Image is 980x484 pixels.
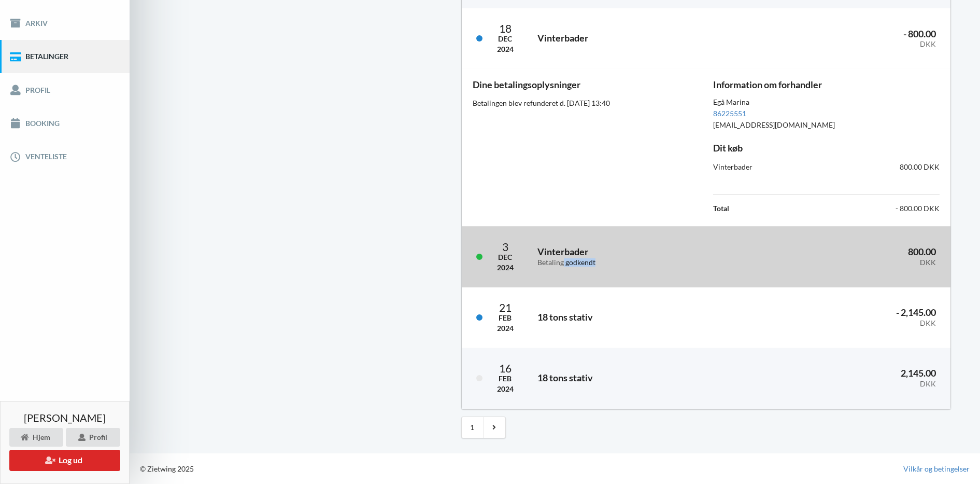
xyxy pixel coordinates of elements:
[497,23,514,34] div: 18
[903,28,936,39] span: - 800.00
[537,246,745,267] h3: Vinterbader
[497,313,514,323] div: Feb
[537,32,738,44] h3: Vinterbader
[9,428,63,447] div: Hjem
[473,79,699,91] h3: Dine betalingsoplysninger
[753,40,936,49] div: DKK
[827,155,947,179] div: 800.00 DKK
[903,464,970,474] a: Vilkår og betingelser
[713,204,729,213] b: Total
[713,79,940,91] h3: Information om forhandler
[759,258,936,267] div: DKK
[497,252,514,262] div: Dec
[896,307,936,318] span: - 2,145.00
[537,311,737,323] h3: 18 tons stativ
[537,372,740,384] h3: 18 tons stativ
[497,374,514,384] div: Feb
[713,98,940,108] div: Egå Marina
[713,142,940,154] h3: Dit køb
[713,109,746,118] a: 86225551
[896,204,940,213] span: - 800.00 DKK
[706,155,826,179] div: Vinterbader
[901,367,936,379] span: 2,145.00
[497,262,514,273] div: 2024
[713,119,940,129] div: [EMAIL_ADDRESS][DOMAIN_NAME]
[497,34,514,44] div: Dec
[497,302,514,313] div: 21
[754,380,936,389] div: DKK
[462,417,484,438] a: 1
[497,241,514,252] div: 3
[66,428,120,447] div: Profil
[497,323,514,334] div: 2024
[497,384,514,394] div: 2024
[537,258,745,267] div: Betaling godkendt
[9,450,120,471] button: Log ud
[497,44,514,54] div: 2024
[497,363,514,374] div: 16
[751,319,936,328] div: DKK
[24,412,106,423] span: [PERSON_NAME]
[473,99,610,107] span: Betalingen blev refunderet d. [DATE] 13:40
[908,246,936,257] span: 800.00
